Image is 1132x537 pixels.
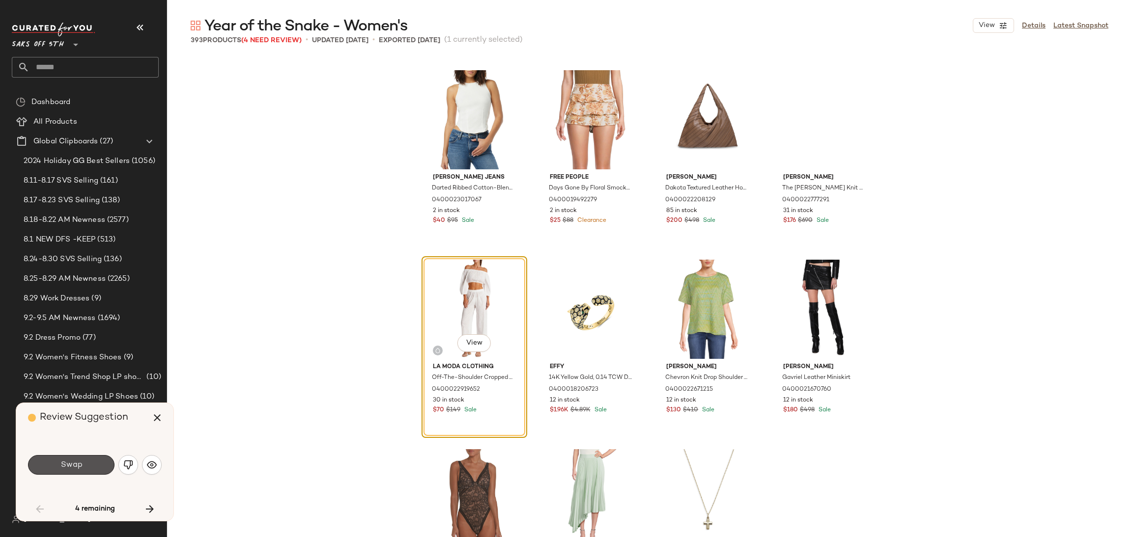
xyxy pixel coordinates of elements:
span: Swap [60,460,82,470]
span: $25 [550,216,561,225]
a: Latest Snapshot [1053,21,1108,31]
span: $4.89K [570,406,591,415]
span: Review Suggestion [40,412,128,423]
span: • [306,34,308,46]
span: Sale [701,217,715,224]
span: Dakota Textured Leather Hobo Bag [665,184,748,193]
span: (513) [95,234,115,245]
span: Days Gone By Floral Smocked Shorts [549,184,632,193]
span: 31 in stock [783,207,813,215]
span: $130 [666,406,681,415]
span: Chevron Knit Drop Shoulder Top [665,374,748,382]
span: 2 in stock [433,207,460,215]
button: View [973,18,1014,33]
span: 8.29 Work Dresses [24,293,89,304]
span: (9) [122,352,133,363]
span: (27) [98,136,113,147]
span: $95 [447,216,458,225]
span: 2024 Holiday GG Best Sellers [24,156,130,167]
span: $200 [666,216,682,225]
span: 8.11-8.17 SVS Selling [24,175,98,187]
img: 0400022919652_WHITE [425,260,524,359]
span: The [PERSON_NAME] Knit Minidress [782,184,865,193]
span: 0400023017067 [432,196,481,205]
span: $498 [800,406,815,415]
span: 0400018206723 [549,385,598,394]
span: 0400021670760 [782,385,831,394]
span: 8.17-8.23 SVS Selling [24,195,100,206]
div: Products [191,35,302,46]
p: updated [DATE] [312,35,368,46]
span: Saks OFF 5TH [12,33,64,51]
span: Clearance [575,217,606,224]
span: Sale [815,217,829,224]
span: 8.25-8.29 AM Newness [24,273,106,285]
img: 0400019492279_IVORYCOMBO [542,70,641,169]
span: $180 [783,406,798,415]
img: svg%3e [123,460,133,470]
span: Sale [460,217,474,224]
span: (2265) [106,273,130,285]
span: (1694) [96,313,120,324]
span: (77) [81,332,96,344]
span: 8.24-8.30 SVS Selling [24,254,102,265]
span: 9.2 Women's Wedding LP Shoes [24,391,138,403]
img: svg%3e [16,97,26,107]
span: Sale [593,407,607,413]
a: Details [1022,21,1046,31]
span: $176 [783,216,796,225]
span: 0400022671215 [665,385,713,394]
img: cfy_white_logo.C9jOOHJF.svg [12,23,95,36]
button: View [457,334,491,352]
img: svg%3e [435,348,441,353]
span: 4 remaining [75,505,115,513]
span: All Products [33,116,77,128]
span: 0400022208129 [665,196,715,205]
span: $498 [684,216,699,225]
span: 2 in stock [550,207,577,215]
span: $1.96K [550,406,568,415]
span: Free People [550,173,633,182]
span: Dashboard [31,97,70,108]
span: 0400022919652 [432,385,480,394]
span: (136) [102,254,122,265]
span: [PERSON_NAME] [666,173,749,182]
span: (10) [144,372,161,383]
img: svg%3e [191,21,200,30]
span: Darted Ribbed Cotton-Blend Tank [432,184,515,193]
img: 0400018206723 [542,260,641,359]
img: 0400023017067_WHITE [425,70,524,169]
span: $88 [563,216,573,225]
span: (161) [98,175,118,187]
img: 0400021670760 [775,260,874,359]
span: 12 in stock [666,396,696,405]
span: 14K Yellow Gold, 0.14 TCW Diamond, Emerald & Enamel Panther Ring [549,374,632,382]
span: (9) [89,293,101,304]
span: Sale [817,407,831,413]
span: 0400022777291 [782,196,829,205]
span: 8.18-8.22 AM Newness [24,215,105,226]
img: 0400022671215_GREENMULTI [658,260,757,359]
span: (1056) [130,156,155,167]
p: Exported [DATE] [379,35,440,46]
span: • [372,34,375,46]
span: Year of the Snake - Women's [204,17,407,36]
span: 9.2 Dress Promo [24,332,81,344]
span: 9.2-9.5 AM Newness [24,313,96,324]
span: $410 [683,406,698,415]
span: (4 Need Review) [241,37,302,44]
span: [PERSON_NAME] [783,363,866,372]
span: [PERSON_NAME] Jeans [433,173,516,182]
span: View [466,339,482,347]
span: (138) [100,195,120,206]
span: 0400019492279 [549,196,597,205]
button: Swap [28,455,114,475]
img: 0400022208129_CEDAR [658,70,757,169]
span: 9.2 Women's Fitness Shoes [24,352,122,363]
span: 9.2 Women's Trend Shop LP shoes [24,372,144,383]
span: Gavriel Leather Miniskirt [782,374,850,382]
span: (2577) [105,215,129,226]
span: Effy [550,363,633,372]
span: Off-The-Shoulder Cropped Top & Wide-Leg Pants Set [432,374,515,382]
span: $40 [433,216,445,225]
